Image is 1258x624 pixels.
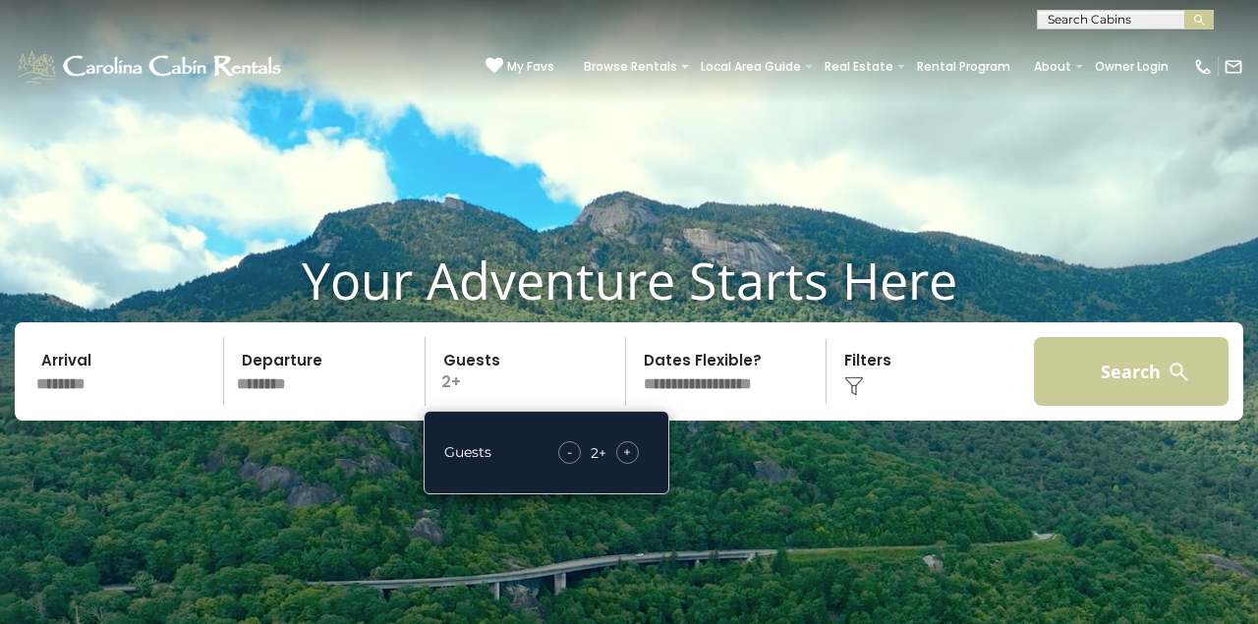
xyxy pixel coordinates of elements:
[486,57,554,77] a: My Favs
[1193,57,1213,77] img: phone-regular-white.png
[444,445,491,460] h5: Guests
[1024,53,1081,81] a: About
[1085,53,1178,81] a: Owner Login
[1167,360,1191,384] img: search-regular-white.png
[507,58,554,76] span: My Favs
[548,441,649,464] div: +
[1034,337,1229,406] button: Search
[1224,57,1243,77] img: mail-regular-white.png
[567,442,572,462] span: -
[623,442,631,462] span: +
[815,53,903,81] a: Real Estate
[574,53,687,81] a: Browse Rentals
[431,337,625,406] p: 2+
[15,250,1243,311] h1: Your Adventure Starts Here
[844,376,864,396] img: filter--v1.png
[591,443,599,463] div: 2
[907,53,1020,81] a: Rental Program
[691,53,811,81] a: Local Area Guide
[15,47,287,86] img: White-1-1-2.png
